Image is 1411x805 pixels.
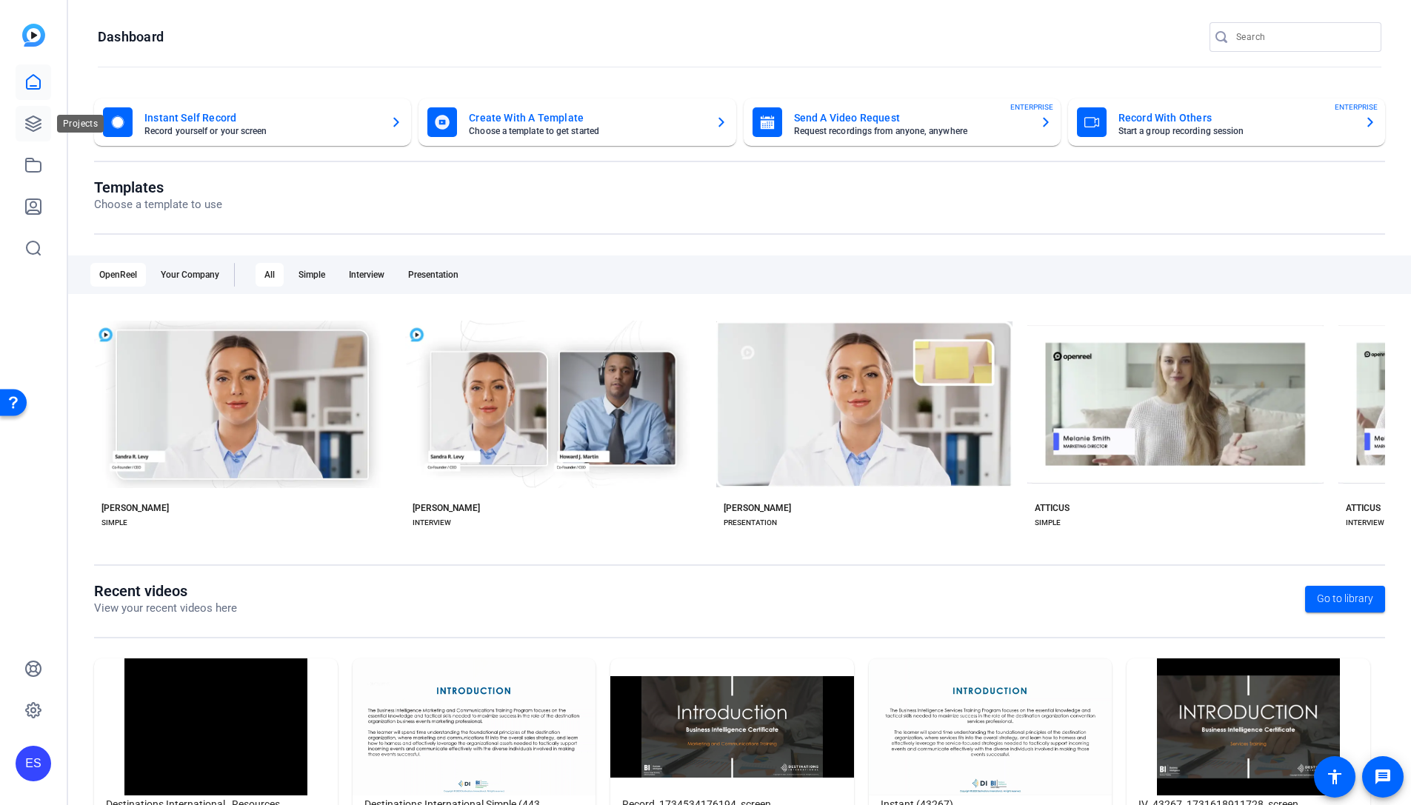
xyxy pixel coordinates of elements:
div: [PERSON_NAME] [413,502,480,514]
div: PRESENTATION [724,517,777,529]
mat-card-subtitle: Start a group recording session [1118,127,1352,136]
p: View your recent videos here [94,600,237,617]
img: Record_1734534176194_screen [610,658,854,795]
h1: Templates [94,178,222,196]
span: ENTERPRISE [1010,101,1053,113]
div: [PERSON_NAME] [101,502,169,514]
p: Choose a template to use [94,196,222,213]
div: SIMPLE [101,517,127,529]
mat-card-subtitle: Record yourself or your screen [144,127,378,136]
mat-card-subtitle: Request recordings from anyone, anywhere [794,127,1028,136]
button: Instant Self RecordRecord yourself or your screen [94,98,411,146]
span: ENTERPRISE [1335,101,1378,113]
span: Go to library [1317,591,1373,607]
div: SIMPLE [1035,517,1061,529]
div: Presentation [399,263,467,287]
img: blue-gradient.svg [22,24,45,47]
img: Destinations International_ Resources for Meetings & Events [94,658,338,795]
div: ES [16,746,51,781]
img: Instant (43267) [869,658,1113,795]
div: Your Company [152,263,228,287]
input: Search [1236,28,1370,46]
button: Create With A TemplateChoose a template to get started [418,98,735,146]
mat-icon: accessibility [1326,768,1344,786]
div: ATTICUS [1346,502,1381,514]
div: OpenReel [90,263,146,287]
button: Record With OthersStart a group recording sessionENTERPRISE [1068,98,1385,146]
div: [PERSON_NAME] [724,502,791,514]
div: INTERVIEW [413,517,451,529]
img: Destinations International Simple (44308) [353,658,596,795]
mat-card-title: Create With A Template [469,109,703,127]
mat-icon: message [1374,768,1392,786]
img: IV_43267_1731618911728_screen [1127,658,1370,795]
button: Send A Video RequestRequest recordings from anyone, anywhereENTERPRISE [744,98,1061,146]
div: ATTICUS [1035,502,1070,514]
div: INTERVIEW [1346,517,1384,529]
a: Go to library [1305,586,1385,612]
mat-card-title: Instant Self Record [144,109,378,127]
div: Simple [290,263,334,287]
mat-card-title: Record With Others [1118,109,1352,127]
h1: Dashboard [98,28,164,46]
div: All [256,263,284,287]
div: Interview [340,263,393,287]
mat-card-subtitle: Choose a template to get started [469,127,703,136]
div: Projects [57,115,104,133]
mat-card-title: Send A Video Request [794,109,1028,127]
h1: Recent videos [94,582,237,600]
